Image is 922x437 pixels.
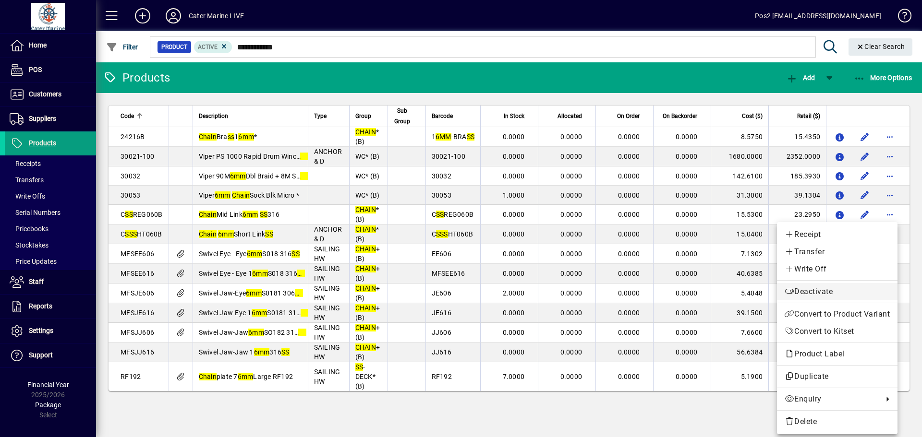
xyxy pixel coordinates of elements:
[785,393,878,405] span: Enquiry
[777,283,898,300] button: Deactivate product
[785,308,890,320] span: Convert to Product Variant
[785,286,890,297] span: Deactivate
[785,263,890,275] span: Write Off
[785,349,849,358] span: Product Label
[785,326,890,337] span: Convert to Kitset
[785,416,890,427] span: Delete
[785,229,890,240] span: Receipt
[785,371,890,382] span: Duplicate
[785,246,890,258] span: Transfer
